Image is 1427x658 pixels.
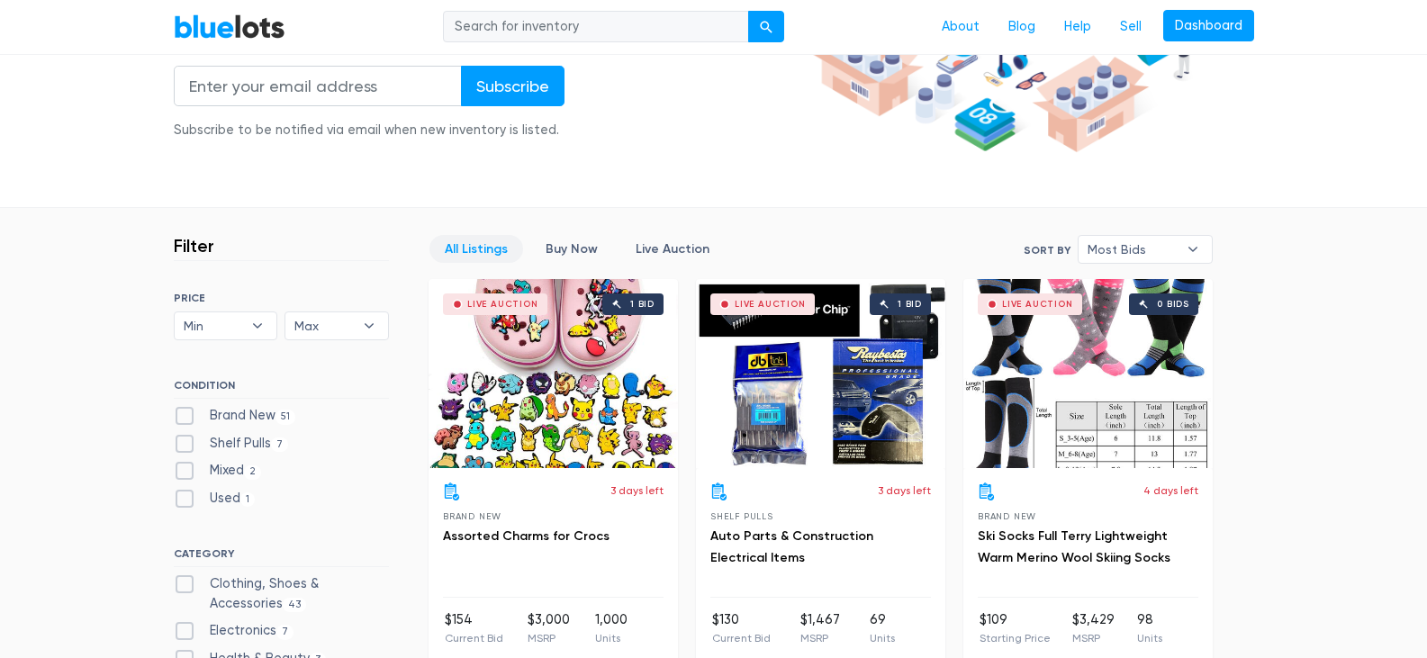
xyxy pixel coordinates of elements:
[530,235,613,263] a: Buy Now
[174,379,389,399] h6: CONDITION
[980,630,1051,646] p: Starting Price
[528,610,570,646] li: $3,000
[445,610,503,646] li: $154
[174,406,296,426] label: Brand New
[1106,10,1156,44] a: Sell
[1163,10,1254,42] a: Dashboard
[710,511,773,521] span: Shelf Pulls
[735,300,806,309] div: Live Auction
[1137,630,1162,646] p: Units
[620,235,725,263] a: Live Auction
[898,300,922,309] div: 1 bid
[174,235,214,257] h3: Filter
[610,482,664,499] p: 3 days left
[350,312,388,339] b: ▾
[174,292,389,304] h6: PRICE
[630,300,655,309] div: 1 bid
[1002,300,1073,309] div: Live Auction
[294,312,354,339] span: Max
[927,10,994,44] a: About
[1050,10,1106,44] a: Help
[239,312,276,339] b: ▾
[174,489,256,509] label: Used
[174,14,285,40] a: BlueLots
[1157,300,1189,309] div: 0 bids
[696,279,945,468] a: Live Auction 1 bid
[174,547,389,567] h6: CATEGORY
[461,66,564,106] input: Subscribe
[445,630,503,646] p: Current Bid
[800,630,840,646] p: MSRP
[870,630,895,646] p: Units
[443,511,501,521] span: Brand New
[184,312,243,339] span: Min
[1174,236,1212,263] b: ▾
[174,434,289,454] label: Shelf Pulls
[980,610,1051,646] li: $109
[978,528,1170,565] a: Ski Socks Full Terry Lightweight Warm Merino Wool Skiing Socks
[174,66,462,106] input: Enter your email address
[978,511,1036,521] span: Brand New
[443,528,610,544] a: Assorted Charms for Crocs
[712,610,771,646] li: $130
[528,630,570,646] p: MSRP
[429,235,523,263] a: All Listings
[174,461,262,481] label: Mixed
[710,528,873,565] a: Auto Parts & Construction Electrical Items
[963,279,1213,468] a: Live Auction 0 bids
[1143,482,1198,499] p: 4 days left
[174,574,389,613] label: Clothing, Shoes & Accessories
[174,621,294,641] label: Electronics
[994,10,1050,44] a: Blog
[283,598,307,612] span: 43
[1088,236,1178,263] span: Most Bids
[1072,630,1115,646] p: MSRP
[878,482,931,499] p: 3 days left
[275,410,296,424] span: 51
[443,11,749,43] input: Search for inventory
[276,625,294,639] span: 7
[240,492,256,507] span: 1
[271,437,289,452] span: 7
[467,300,538,309] div: Live Auction
[712,630,771,646] p: Current Bid
[429,279,678,468] a: Live Auction 1 bid
[1137,610,1162,646] li: 98
[595,630,628,646] p: Units
[870,610,895,646] li: 69
[174,121,564,140] div: Subscribe to be notified via email when new inventory is listed.
[244,465,262,480] span: 2
[1024,242,1070,258] label: Sort By
[800,610,840,646] li: $1,467
[595,610,628,646] li: 1,000
[1072,610,1115,646] li: $3,429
